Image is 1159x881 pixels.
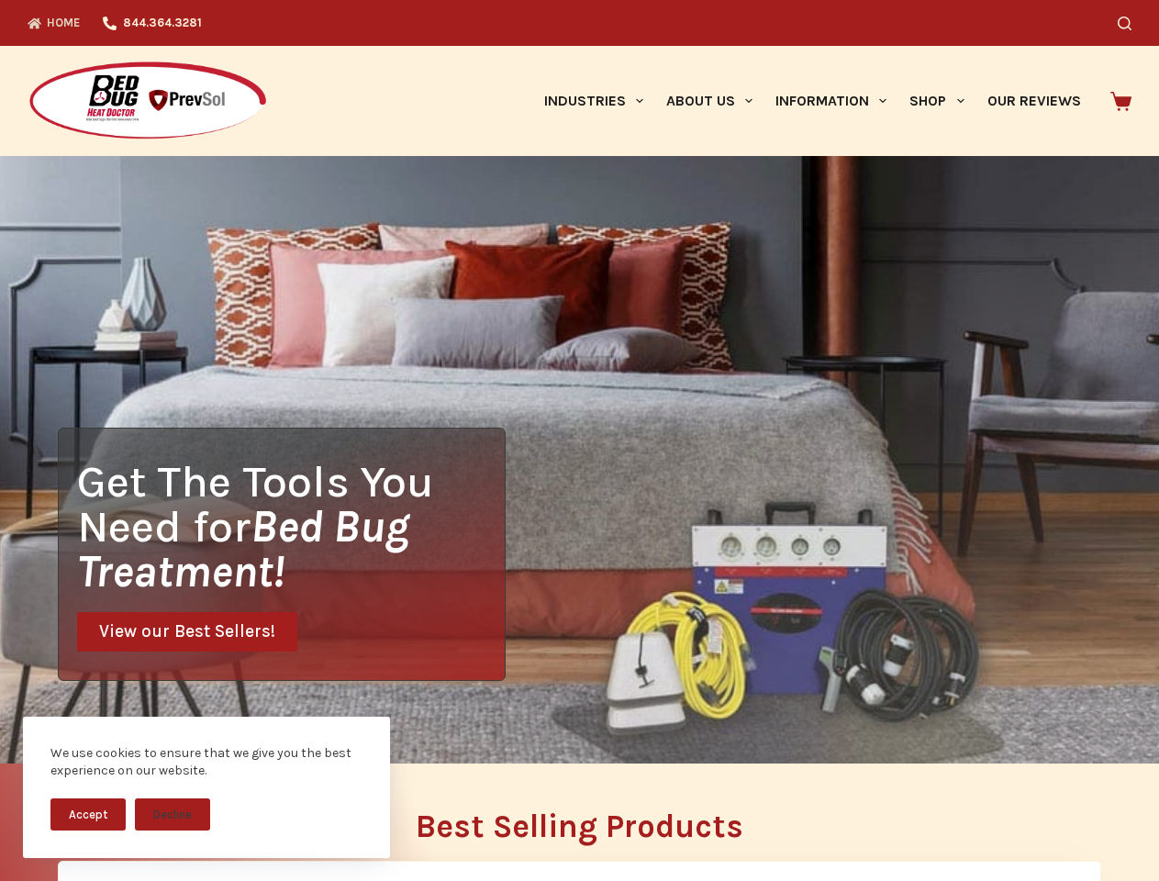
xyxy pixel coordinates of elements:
[77,500,409,597] i: Bed Bug Treatment!
[77,459,505,594] h1: Get The Tools You Need for
[99,623,275,641] span: View our Best Sellers!
[1118,17,1131,30] button: Search
[50,798,126,831] button: Accept
[975,46,1092,156] a: Our Reviews
[898,46,975,156] a: Shop
[28,61,268,142] img: Prevsol/Bed Bug Heat Doctor
[58,810,1101,842] h2: Best Selling Products
[764,46,898,156] a: Information
[654,46,763,156] a: About Us
[15,7,70,62] button: Open LiveChat chat widget
[532,46,654,156] a: Industries
[135,798,210,831] button: Decline
[532,46,1092,156] nav: Primary
[50,744,362,780] div: We use cookies to ensure that we give you the best experience on our website.
[77,612,297,652] a: View our Best Sellers!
